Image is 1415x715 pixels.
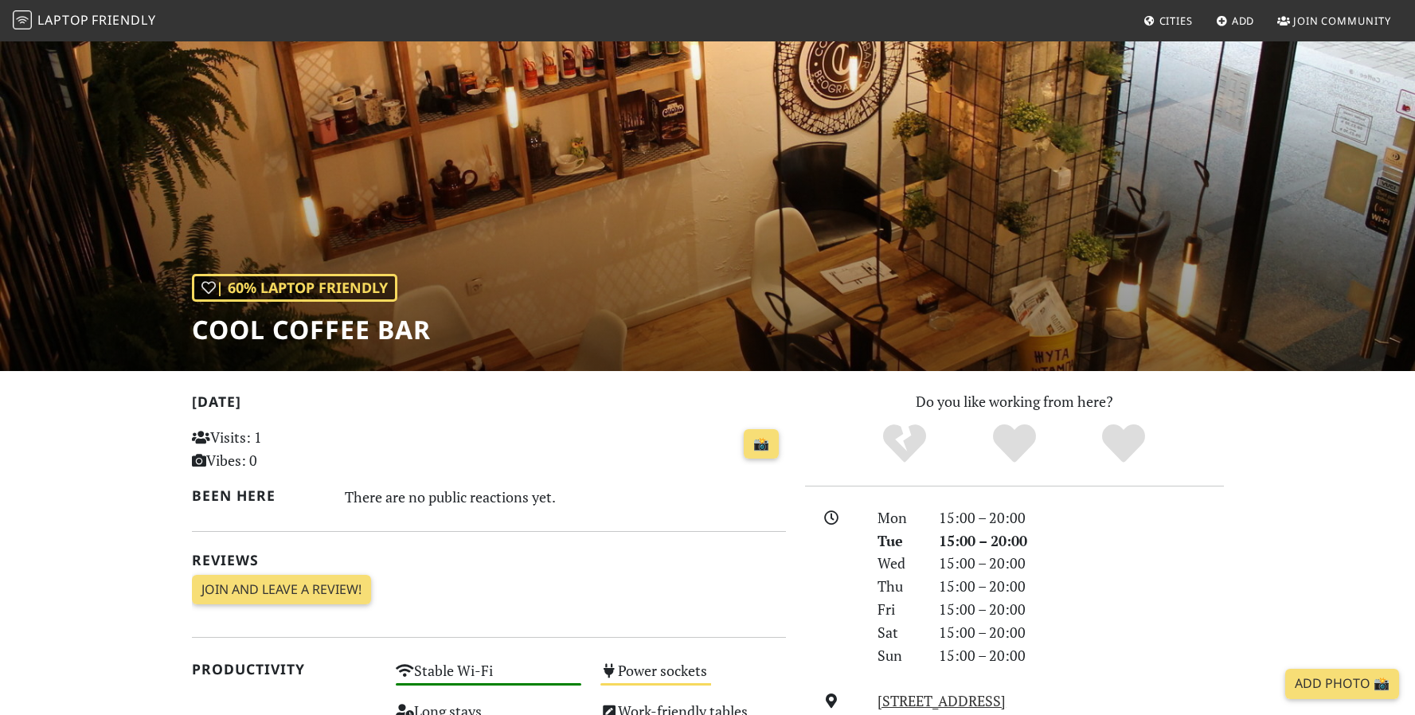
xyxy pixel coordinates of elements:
span: Laptop [37,11,89,29]
div: Stable Wi-Fi [386,658,591,698]
div: Yes [960,422,1069,466]
a: Join Community [1271,6,1397,35]
a: [STREET_ADDRESS] [878,691,1006,710]
a: Add Photo 📸 [1285,669,1399,699]
h1: Cool Coffee Bar [192,315,431,345]
a: Join and leave a review! [192,575,371,605]
img: LaptopFriendly [13,10,32,29]
div: There are no public reactions yet. [345,484,786,510]
h2: Productivity [192,661,377,678]
div: 15:00 – 20:00 [929,621,1233,644]
a: LaptopFriendly LaptopFriendly [13,7,156,35]
a: Cities [1137,6,1199,35]
h2: Reviews [192,552,786,568]
p: Visits: 1 Vibes: 0 [192,426,377,472]
span: Cities [1159,14,1193,28]
span: Join Community [1293,14,1391,28]
div: Definitely! [1069,422,1179,466]
h2: [DATE] [192,393,786,416]
div: Tue [868,529,928,553]
div: Thu [868,575,928,598]
div: | 60% Laptop Friendly [192,274,397,302]
div: Wed [868,552,928,575]
span: Friendly [92,11,155,29]
h2: Been here [192,487,326,504]
div: 15:00 – 20:00 [929,506,1233,529]
div: 15:00 – 20:00 [929,598,1233,621]
p: Do you like working from here? [805,390,1224,413]
div: 15:00 – 20:00 [929,529,1233,553]
div: 15:00 – 20:00 [929,644,1233,667]
div: No [850,422,960,466]
div: Mon [868,506,928,529]
a: Add [1210,6,1261,35]
div: Power sockets [591,658,795,698]
div: Sun [868,644,928,667]
div: Sat [868,621,928,644]
div: 15:00 – 20:00 [929,552,1233,575]
div: Fri [868,598,928,621]
a: 📸 [744,429,779,459]
span: Add [1232,14,1255,28]
div: 15:00 – 20:00 [929,575,1233,598]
